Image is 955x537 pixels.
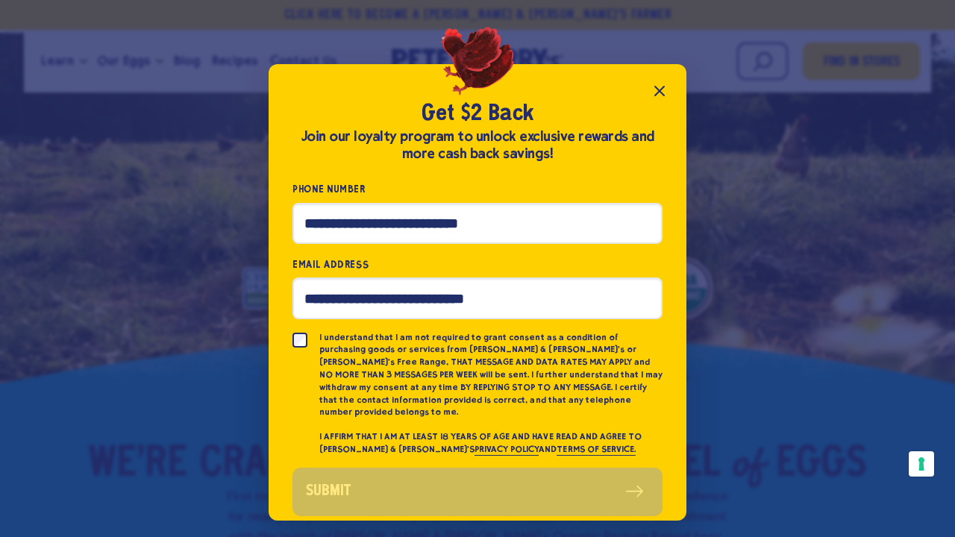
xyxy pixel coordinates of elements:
[292,468,663,516] button: Submit
[292,100,663,128] h2: Get $2 Back
[475,444,539,456] a: PRIVACY POLICY
[292,256,663,273] label: Email Address
[292,333,307,348] input: I understand that I am not required to grant consent as a condition of purchasing goods or servic...
[557,444,635,456] a: TERMS OF SERVICE.
[909,451,934,477] button: Your consent preferences for tracking technologies
[292,128,663,163] div: Join our loyalty program to unlock exclusive rewards and more cash back savings!
[645,76,674,106] button: Close popup
[292,180,663,198] label: Phone Number
[319,331,663,419] p: I understand that I am not required to grant consent as a condition of purchasing goods or servic...
[319,430,663,456] p: I AFFIRM THAT I AM AT LEAST 18 YEARS OF AGE AND HAVE READ AND AGREE TO [PERSON_NAME] & [PERSON_NA...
